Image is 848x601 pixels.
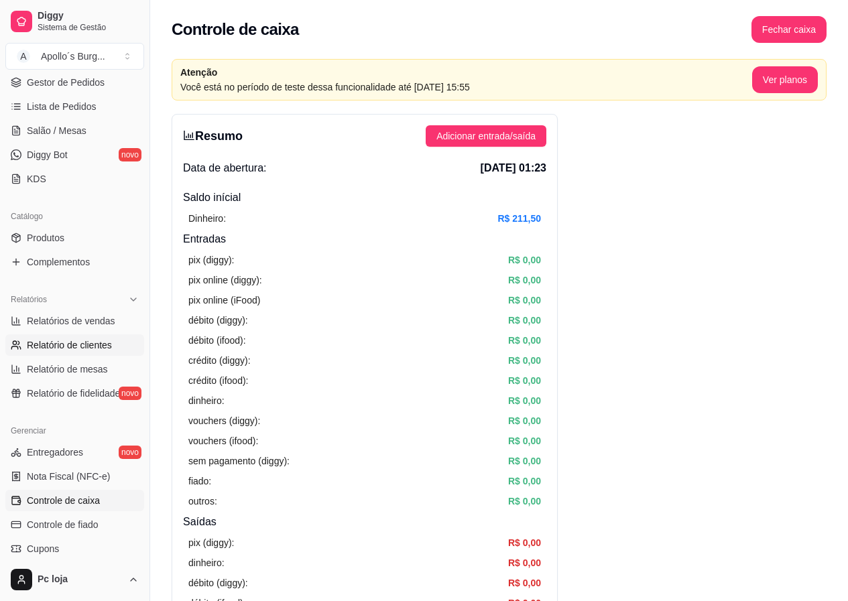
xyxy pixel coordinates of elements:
article: R$ 0,00 [508,313,541,328]
article: crédito (ifood): [188,373,248,388]
span: Cupons [27,542,59,555]
article: Dinheiro: [188,211,226,226]
span: Entregadores [27,446,83,459]
span: Complementos [27,255,90,269]
article: R$ 0,00 [508,413,541,428]
a: Complementos [5,251,144,273]
article: R$ 0,00 [508,555,541,570]
span: KDS [27,172,46,186]
span: Relatório de fidelidade [27,387,120,400]
a: Controle de fiado [5,514,144,535]
h3: Resumo [183,127,243,145]
span: Relatório de mesas [27,362,108,376]
span: [DATE] 01:23 [481,160,546,176]
article: R$ 0,00 [508,535,541,550]
span: Salão / Mesas [27,124,86,137]
article: R$ 0,00 [508,576,541,590]
a: Relatórios de vendas [5,310,144,332]
a: Ver planos [752,74,818,85]
span: Sistema de Gestão [38,22,139,33]
span: Diggy Bot [27,148,68,161]
article: Atenção [180,65,752,80]
article: sem pagamento (diggy): [188,454,290,468]
span: Produtos [27,231,64,245]
div: Apollo´s Burg ... [41,50,105,63]
div: Catálogo [5,206,144,227]
a: Controle de caixa [5,490,144,511]
button: Adicionar entrada/saída [426,125,546,147]
article: débito (diggy): [188,313,248,328]
article: débito (diggy): [188,576,248,590]
a: Lista de Pedidos [5,96,144,117]
h4: Saldo inícial [183,190,546,206]
article: R$ 0,00 [508,353,541,368]
article: pix (diggy): [188,535,234,550]
article: pix (diggy): [188,253,234,267]
article: R$ 0,00 [508,253,541,267]
span: Controle de fiado [27,518,99,531]
button: Pc loja [5,563,144,596]
span: Adicionar entrada/saída [436,129,536,143]
h2: Controle de caixa [172,19,299,40]
article: pix online (diggy): [188,273,262,287]
span: Relatório de clientes [27,338,112,352]
article: Você está no período de teste dessa funcionalidade até [DATE] 15:55 [180,80,752,94]
span: Data de abertura: [183,160,267,176]
a: Salão / Mesas [5,120,144,141]
span: Lista de Pedidos [27,100,97,113]
article: R$ 0,00 [508,393,541,408]
article: outros: [188,494,217,509]
a: Cupons [5,538,144,559]
article: R$ 0,00 [508,454,541,468]
h4: Saídas [183,514,546,530]
a: Nota Fiscal (NFC-e) [5,466,144,487]
article: R$ 0,00 [508,333,541,348]
span: Controle de caixa [27,494,100,507]
article: dinheiro: [188,555,225,570]
span: Relatórios de vendas [27,314,115,328]
article: R$ 0,00 [508,373,541,388]
a: Produtos [5,227,144,249]
h4: Entradas [183,231,546,247]
a: Relatório de mesas [5,358,144,380]
article: crédito (diggy): [188,353,251,368]
span: Relatórios [11,294,47,305]
article: R$ 211,50 [497,211,541,226]
article: R$ 0,00 [508,433,541,448]
article: R$ 0,00 [508,273,541,287]
article: débito (ifood): [188,333,246,348]
span: A [17,50,30,63]
article: R$ 0,00 [508,494,541,509]
div: Gerenciar [5,420,144,442]
article: pix online (iFood) [188,293,260,308]
button: Fechar caixa [751,16,827,43]
span: bar-chart [183,129,195,141]
span: Diggy [38,10,139,22]
a: Entregadoresnovo [5,442,144,463]
a: Relatório de fidelidadenovo [5,383,144,404]
article: R$ 0,00 [508,293,541,308]
a: Gestor de Pedidos [5,72,144,93]
span: Gestor de Pedidos [27,76,105,89]
span: Nota Fiscal (NFC-e) [27,470,110,483]
button: Select a team [5,43,144,70]
a: KDS [5,168,144,190]
a: Diggy Botnovo [5,144,144,165]
article: vouchers (diggy): [188,413,260,428]
article: fiado: [188,474,211,488]
article: vouchers (ifood): [188,433,258,448]
span: Pc loja [38,574,123,586]
button: Ver planos [752,66,818,93]
article: R$ 0,00 [508,474,541,488]
a: DiggySistema de Gestão [5,5,144,38]
a: Relatório de clientes [5,334,144,356]
article: dinheiro: [188,393,225,408]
